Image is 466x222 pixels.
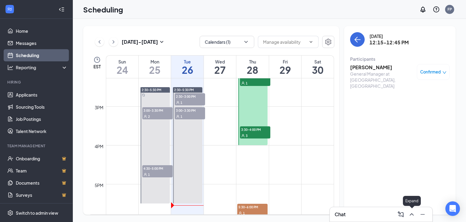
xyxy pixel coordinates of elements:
button: back-button [350,32,365,47]
div: Switch to admin view [16,210,58,216]
div: Participants [350,56,450,62]
svg: ChevronRight [110,38,116,46]
span: 3 [246,134,248,138]
div: Thu [236,59,268,65]
svg: User [144,115,147,118]
div: Tue [171,59,203,65]
button: ChevronRight [109,37,118,46]
div: Hiring [7,80,66,85]
a: August 26, 2025 [171,56,203,78]
h1: 25 [139,65,171,75]
a: August 25, 2025 [139,56,171,78]
span: 2:30-3:00 PM [175,93,205,99]
a: DocumentsCrown [16,177,68,189]
h1: 30 [302,65,334,75]
svg: ChevronLeft [96,38,103,46]
span: down [442,70,447,75]
svg: ArrowLeft [354,36,361,43]
h3: 12:15-12:45 PM [370,39,409,46]
a: August 27, 2025 [204,56,236,78]
svg: Clock [93,56,101,63]
a: Job Postings [16,113,68,125]
a: August 24, 2025 [106,56,138,78]
div: Sun [106,59,138,65]
svg: Settings [325,38,332,46]
div: 3pm [93,104,105,111]
svg: ChevronDown [243,39,249,45]
a: August 30, 2025 [302,56,334,78]
svg: User [144,173,147,176]
a: Scheduling [16,49,68,61]
svg: ChevronDown [309,39,313,44]
svg: WorkstreamLogo [7,6,13,12]
svg: Notifications [419,6,427,13]
span: 1 [181,101,182,105]
h1: 24 [106,65,138,75]
div: Open Intercom Messenger [445,201,460,216]
input: Manage availability [263,39,306,45]
svg: User [241,81,245,85]
div: Sat [302,59,334,65]
h3: Chat [335,211,346,218]
button: ChevronUp [407,210,417,219]
svg: User [238,211,242,215]
svg: User [176,101,180,104]
button: Minimize [418,210,427,219]
a: TeamCrown [16,165,68,177]
h3: [DATE] - [DATE] [122,39,158,45]
svg: ChevronUp [408,211,415,218]
svg: SmallChevronDown [158,38,165,46]
span: 4:30-5:00 PM [142,165,173,171]
span: 3:00-3:30 PM [175,107,205,113]
div: Fri [269,59,301,65]
a: August 29, 2025 [269,56,301,78]
span: 5:30-6:00 PM [237,204,268,210]
svg: Minimize [419,211,426,218]
a: Messages [16,37,68,49]
h1: 29 [269,65,301,75]
svg: User [176,115,180,118]
svg: User [241,134,245,138]
div: 4pm [93,143,105,150]
a: Talent Network [16,125,68,137]
button: ComposeMessage [396,210,406,219]
div: FP [447,7,452,12]
div: General Manager at [GEOGRAPHIC_DATA], [GEOGRAPHIC_DATA] [350,71,414,89]
span: 2:30-5:30 PM [142,88,161,92]
span: 3:30-4:00 PM [240,126,270,132]
div: Expand [403,196,421,206]
div: Reporting [16,64,68,70]
span: 1 [148,172,150,177]
svg: ComposeMessage [397,211,404,218]
span: EST [93,63,101,70]
button: ChevronLeft [95,37,104,46]
h1: 26 [171,65,203,75]
a: Sourcing Tools [16,101,68,113]
button: Calendars (1)ChevronDown [200,36,254,48]
span: 1 [246,81,248,85]
a: Home [16,25,68,37]
svg: Sync [142,94,145,97]
div: Team Management [7,143,66,149]
h1: Scheduling [83,4,123,15]
svg: Collapse [59,6,65,12]
a: Applicants [16,89,68,101]
div: [DATE] [370,33,409,39]
span: 1 [243,211,245,215]
h1: 28 [236,65,268,75]
svg: Settings [7,210,13,216]
svg: QuestionInfo [433,6,440,13]
svg: Analysis [7,64,13,70]
div: 5pm [93,182,105,189]
a: SurveysCrown [16,189,68,201]
span: 2:30-5:30 PM [174,88,194,92]
button: Settings [322,36,334,48]
h1: 27 [204,65,236,75]
div: Wed [204,59,236,65]
a: OnboardingCrown [16,152,68,165]
span: 3:00-3:30 PM [142,107,173,113]
div: Mon [139,59,171,65]
a: August 28, 2025 [236,56,268,78]
span: Confirmed [420,69,441,75]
